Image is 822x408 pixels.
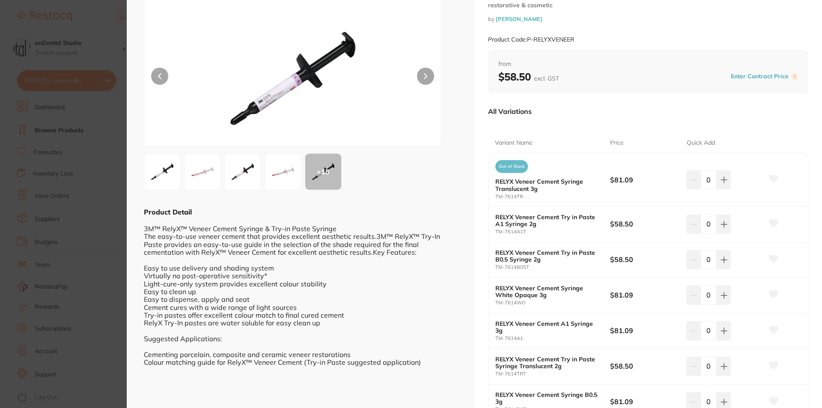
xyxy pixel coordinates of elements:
p: Variant Name [495,139,533,147]
small: TM-7614TR [495,194,610,200]
img: MTRBM1QuanBn [268,156,298,187]
b: RELYX Veneer Cement Syringe B0.5 3g [495,391,599,405]
b: $81.09 [610,175,679,185]
img: MTRBMy5qcGc [227,156,258,187]
span: Out of Stock [495,160,528,173]
b: $81.09 [610,326,679,335]
b: RELYX Veneer Cement Syringe White Opaque 3g [495,285,599,298]
small: TM-7614A1 [495,336,610,341]
div: + 15 [305,154,341,190]
img: MTRBMVQuanBn [187,156,218,187]
small: Product Code: P-RELYXVENEER [488,36,575,43]
img: MTRBMS5qcGc [204,11,382,146]
b: $58.50 [610,255,679,264]
span: excl. GST [534,74,559,82]
label: i [791,73,798,80]
span: from [498,60,798,68]
small: TM-7614A1T [495,229,610,235]
p: Quick Add [687,139,715,147]
b: RELYX Veneer Cement Try in Paste Syringe Translucent 2g [495,356,599,369]
b: $58.50 [498,70,559,83]
div: 3M™ RelyX™ Veneer Cement Syringe & Try-in Paste Syringe The easy-to-use veneer cement that provid... [144,217,457,382]
p: Price [610,139,624,147]
b: $81.09 [610,397,679,406]
small: by [488,16,808,22]
b: RELYX Veneer Cement A1 Syringe 3g [495,320,599,334]
button: +15 [305,153,342,190]
b: Product Detail [144,208,192,216]
b: RELYX Veneer Cement Try in Paste A1 Syringe 2g [495,214,599,227]
p: All Variations [488,107,532,116]
small: restorative & cosmetic [488,2,808,9]
b: RELYX Veneer Cement Try in Paste B0.5 Syringe 2g [495,249,599,263]
small: TM-7614WO [495,300,610,306]
b: $58.50 [610,361,679,371]
small: TM-7614TRT [495,371,610,377]
a: [PERSON_NAME] [496,15,542,22]
b: $81.09 [610,290,679,300]
b: RELYX Veneer Cement Syringe Translucent 3g [495,178,599,192]
button: Enter Contract Price [728,72,791,80]
img: MTRBMS5qcGc [147,156,178,187]
b: $58.50 [610,219,679,229]
small: TM-7614B05T [495,265,610,270]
